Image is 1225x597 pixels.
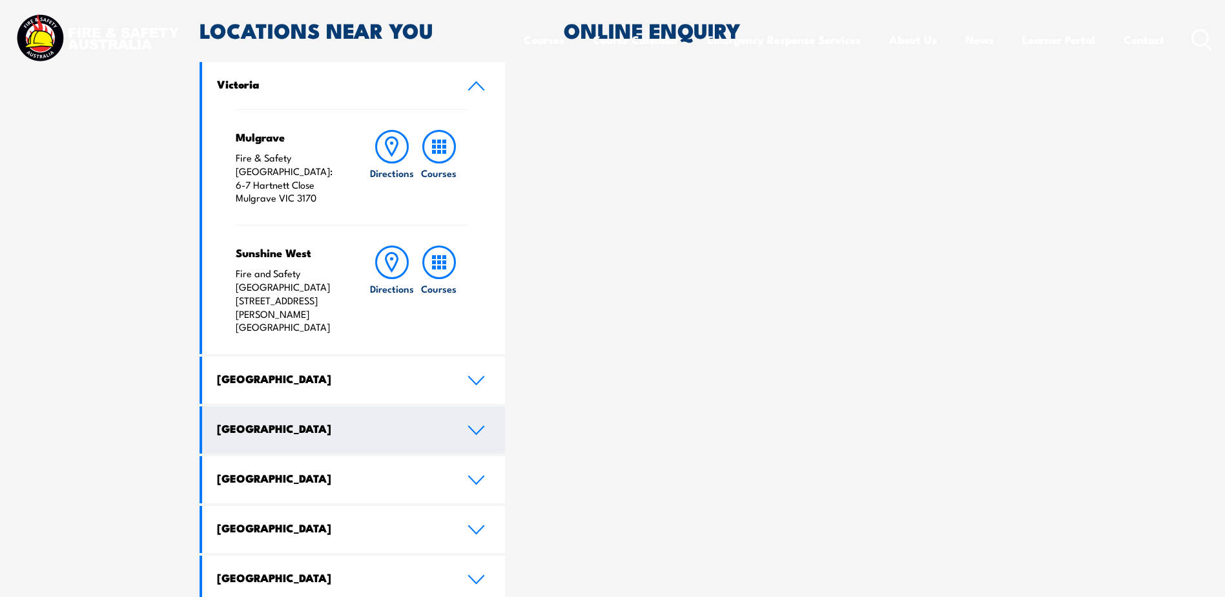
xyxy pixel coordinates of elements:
h4: [GEOGRAPHIC_DATA] [217,372,448,386]
h6: Courses [421,282,457,295]
h4: Sunshine West [236,246,344,260]
a: Courses [416,246,462,334]
a: Courses [416,130,462,205]
h6: Courses [421,166,457,180]
h4: [GEOGRAPHIC_DATA] [217,521,448,535]
h4: Mulgrave [236,130,344,144]
a: News [965,23,994,57]
a: Victoria [202,62,506,109]
a: [GEOGRAPHIC_DATA] [202,456,506,503]
a: Contact [1124,23,1164,57]
a: Directions [369,130,415,205]
p: Fire and Safety [GEOGRAPHIC_DATA] [STREET_ADDRESS][PERSON_NAME] [GEOGRAPHIC_DATA] [236,267,344,334]
h4: [GEOGRAPHIC_DATA] [217,421,448,435]
a: [GEOGRAPHIC_DATA] [202,357,506,404]
a: [GEOGRAPHIC_DATA] [202,506,506,553]
h6: Directions [370,166,414,180]
a: [GEOGRAPHIC_DATA] [202,406,506,454]
a: Directions [369,246,415,334]
h4: [GEOGRAPHIC_DATA] [217,471,448,485]
a: Emergency Response Services [707,23,861,57]
a: Learner Portal [1022,23,1095,57]
h4: [GEOGRAPHIC_DATA] [217,571,448,585]
a: Course Calendar [593,23,679,57]
h6: Directions [370,282,414,295]
p: Fire & Safety [GEOGRAPHIC_DATA]: 6-7 Hartnett Close Mulgrave VIC 3170 [236,151,344,205]
a: Courses [524,23,564,57]
a: About Us [889,23,937,57]
h4: Victoria [217,77,448,91]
